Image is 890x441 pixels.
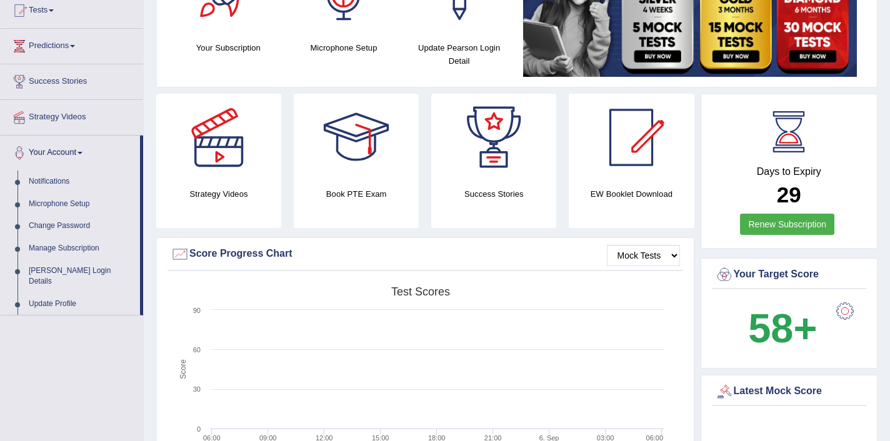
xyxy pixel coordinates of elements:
[193,385,201,393] text: 30
[777,182,801,207] b: 29
[23,293,140,315] a: Update Profile
[569,187,694,201] h4: EW Booklet Download
[715,166,864,177] h4: Days to Expiry
[23,260,140,293] a: [PERSON_NAME] Login Details
[1,29,143,60] a: Predictions
[156,187,281,201] h4: Strategy Videos
[292,41,396,54] h4: Microphone Setup
[177,41,280,54] h4: Your Subscription
[431,187,556,201] h4: Success Stories
[740,214,834,235] a: Renew Subscription
[23,215,140,237] a: Change Password
[179,359,187,379] tspan: Score
[1,100,143,131] a: Strategy Videos
[294,187,419,201] h4: Book PTE Exam
[715,265,864,284] div: Your Target Score
[391,285,450,298] tspan: Test scores
[171,245,680,264] div: Score Progress Chart
[23,193,140,216] a: Microphone Setup
[407,41,511,67] h4: Update Pearson Login Detail
[715,382,864,401] div: Latest Mock Score
[197,425,201,433] text: 0
[193,307,201,314] text: 90
[23,237,140,260] a: Manage Subscription
[1,64,143,96] a: Success Stories
[193,346,201,354] text: 60
[1,136,140,167] a: Your Account
[748,305,817,351] b: 58+
[23,171,140,193] a: Notifications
